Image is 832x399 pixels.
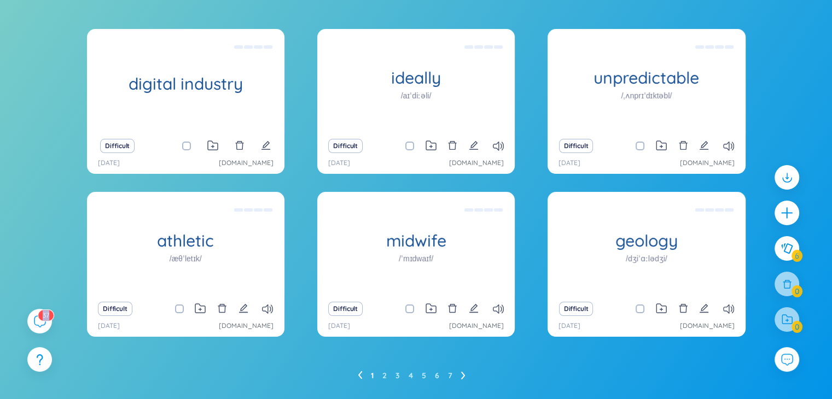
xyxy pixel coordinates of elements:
[559,302,594,316] button: Difficult
[43,311,46,319] span: 3
[447,138,457,154] button: delete
[261,140,271,150] span: edit
[235,140,245,150] span: delete
[238,301,248,316] button: edit
[358,367,362,384] li: Previous Page
[626,253,667,265] h1: /dʒiˈɑːlədʒi/
[435,367,439,384] a: 6
[87,74,284,93] h1: digital industry
[680,158,735,168] a: [DOMAIN_NAME]
[328,302,363,316] button: Difficult
[469,303,479,313] span: edit
[219,158,274,168] a: [DOMAIN_NAME]
[678,138,688,154] button: delete
[678,301,688,316] button: delete
[238,303,248,313] span: edit
[469,140,479,150] span: edit
[678,303,688,313] span: delete
[680,321,735,331] a: [DOMAIN_NAME]
[219,321,274,331] a: [DOMAIN_NAME]
[449,321,504,331] a: [DOMAIN_NAME]
[699,301,709,316] button: edit
[448,367,452,384] a: 7
[461,367,466,384] li: Next Page
[317,231,515,250] h1: midwife
[382,367,387,384] a: 2
[699,140,709,150] span: edit
[399,253,433,265] h1: /ˈmɪdwaɪf/
[46,311,49,319] span: 7
[678,140,688,150] span: delete
[621,90,672,102] h1: /ˌʌnprɪˈdɪktəbl/
[87,231,284,250] h1: athletic
[100,139,135,153] button: Difficult
[558,321,580,331] p: [DATE]
[699,303,709,313] span: edit
[328,139,363,153] button: Difficult
[422,367,426,384] a: 5
[261,138,271,154] button: edit
[217,303,227,313] span: delete
[328,321,350,331] p: [DATE]
[98,321,120,331] p: [DATE]
[559,139,594,153] button: Difficult
[558,158,580,168] p: [DATE]
[699,138,709,154] button: edit
[170,253,202,265] h1: /æθˈletɪk/
[401,90,432,102] h1: /aɪˈdiːəli/
[447,301,457,316] button: delete
[409,367,413,384] a: 4
[548,68,745,87] h1: unpredictable
[780,206,794,220] span: plus
[38,310,54,321] sup: 37
[447,303,457,313] span: delete
[371,367,374,384] a: 1
[217,301,227,316] button: delete
[548,231,745,250] h1: geology
[235,138,245,154] button: delete
[98,302,132,316] button: Difficult
[469,301,479,316] button: edit
[449,158,504,168] a: [DOMAIN_NAME]
[447,140,457,150] span: delete
[98,158,120,168] p: [DATE]
[328,158,350,168] p: [DATE]
[317,68,515,87] h1: ideally
[469,138,479,154] button: edit
[395,367,400,384] a: 3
